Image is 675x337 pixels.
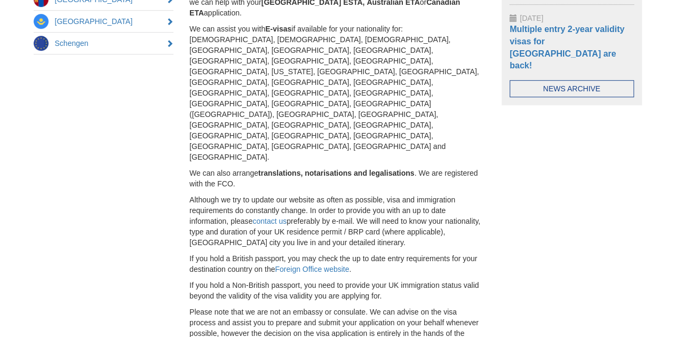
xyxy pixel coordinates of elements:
[265,25,291,33] strong: E-visas
[520,14,543,22] span: [DATE]
[510,25,624,70] a: Multiple entry 2-year validity visas for [GEOGRAPHIC_DATA] are back!
[510,80,634,97] a: News Archive
[189,23,486,162] p: We can assist you with if available for your nationality for: [DEMOGRAPHIC_DATA], [DEMOGRAPHIC_DA...
[34,11,174,32] a: [GEOGRAPHIC_DATA]
[34,33,174,54] a: Schengen
[189,194,486,248] p: Although we try to update our website as often as possible, visa and immigration requirements do ...
[275,265,349,273] a: Foreign Office website
[252,217,287,225] a: contact us
[189,253,486,275] p: If you hold a British passport, you may check the up to date entry requirements for your destinat...
[189,168,486,189] p: We can also arrange . We are registered with the FCO.
[189,280,486,301] p: If you hold a Non-British passport, you need to provide your UK immigration status valid beyond t...
[258,169,415,177] strong: translations, notarisations and legalisations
